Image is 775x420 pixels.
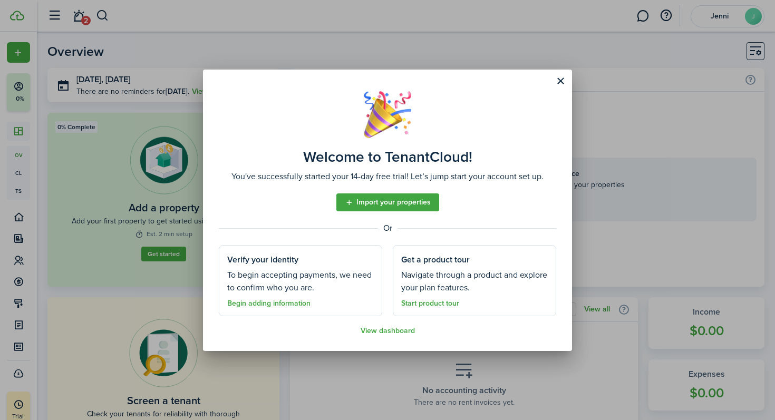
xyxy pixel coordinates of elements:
[231,170,544,183] assembled-view-description: You've successfully started your 14-day free trial! Let’s jump start your account set up.
[219,222,556,235] assembled-view-separator: Or
[227,299,311,308] a: Begin adding information
[401,253,470,266] assembled-view-section-title: Get a product tour
[227,269,374,294] assembled-view-section-description: To begin accepting payments, we need to confirm who you are.
[401,299,459,308] a: Start product tour
[364,91,411,138] img: Well done!
[303,149,472,165] assembled-view-title: Welcome to TenantCloud!
[227,253,298,266] assembled-view-section-title: Verify your identity
[361,327,415,335] a: View dashboard
[336,193,439,211] a: Import your properties
[551,72,569,90] button: Close modal
[401,269,548,294] assembled-view-section-description: Navigate through a product and explore your plan features.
